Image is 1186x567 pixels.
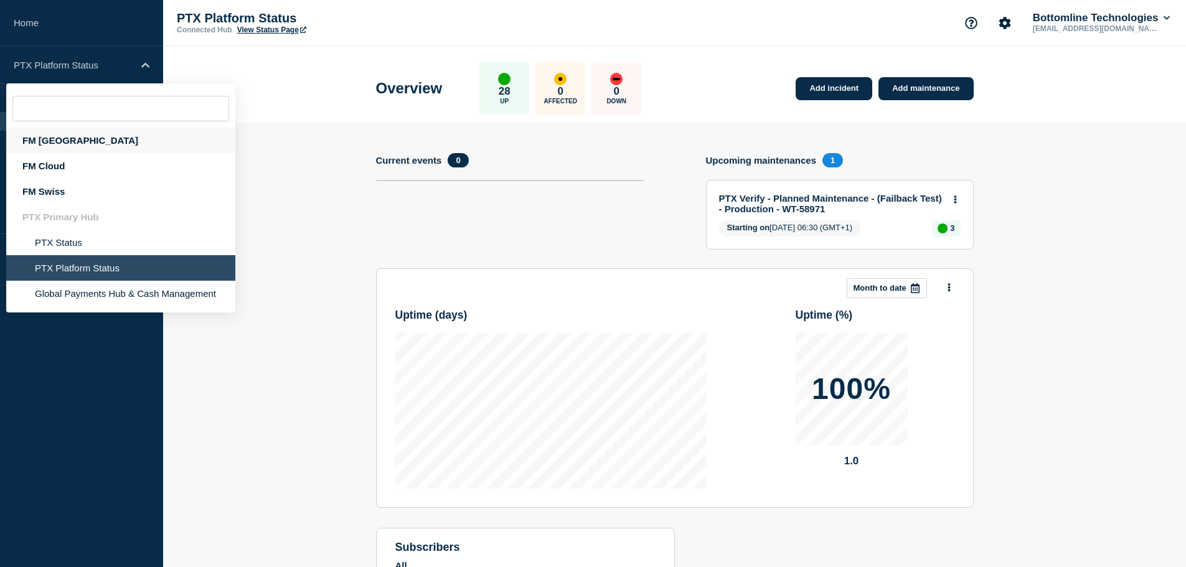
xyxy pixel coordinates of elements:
[14,60,133,70] p: PTX Platform Status
[950,223,954,233] p: 3
[796,455,908,467] p: 1.0
[177,26,232,34] p: Connected Hub
[878,77,973,100] a: Add maintenance
[554,73,567,85] div: affected
[812,374,891,404] p: 100%
[6,204,235,230] div: PTX Primary Hub
[6,128,235,153] div: FM [GEOGRAPHIC_DATA]
[796,77,872,100] a: Add incident
[958,10,984,36] button: Support
[614,85,619,98] p: 0
[1030,12,1172,24] button: Bottomline Technologies
[992,10,1018,36] button: Account settings
[854,283,906,293] p: Month to date
[6,281,235,306] li: Global Payments Hub & Cash Management
[500,98,509,105] p: Up
[719,220,861,237] span: [DATE] 06:30 (GMT+1)
[938,223,948,233] div: up
[6,255,235,281] li: PTX Platform Status
[376,80,443,97] h1: Overview
[6,230,235,255] li: PTX Status
[822,153,843,167] span: 1
[847,278,927,298] button: Month to date
[558,85,563,98] p: 0
[395,541,656,554] h4: subscribers
[6,153,235,179] div: FM Cloud
[6,179,235,204] div: FM Swiss
[237,26,306,34] a: View Status Page
[544,98,577,105] p: Affected
[1030,24,1160,33] p: [EMAIL_ADDRESS][DOMAIN_NAME]
[499,85,511,98] p: 28
[498,73,511,85] div: up
[376,155,442,166] h4: Current events
[448,153,468,167] span: 0
[610,73,623,85] div: down
[706,155,817,166] h4: Upcoming maintenances
[796,309,853,322] h3: Uptime ( % )
[727,223,770,232] span: Starting on
[719,193,944,214] a: PTX Verify - Planned Maintenance - (Failback Test) - Production - WT-58971
[606,98,626,105] p: Down
[395,309,468,322] h3: Uptime ( days )
[177,11,426,26] p: PTX Platform Status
